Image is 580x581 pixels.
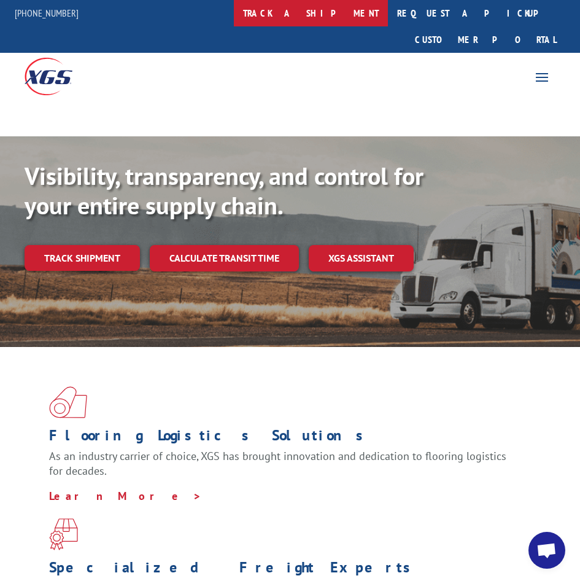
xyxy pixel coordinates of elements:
img: xgs-icon-total-supply-chain-intelligence-red [49,386,87,418]
h1: Flooring Logistics Solutions [49,428,522,449]
b: Visibility, transparency, and control for your entire supply chain. [25,160,423,221]
a: Track shipment [25,245,140,271]
h1: Specialized Freight Experts [49,560,522,581]
a: Customer Portal [406,26,565,53]
a: XGS ASSISTANT [309,245,414,271]
a: Open chat [528,532,565,569]
img: xgs-icon-focused-on-flooring-red [49,518,78,550]
a: Calculate transit time [150,245,299,271]
a: Learn More > [49,489,202,503]
span: As an industry carrier of choice, XGS has brought innovation and dedication to flooring logistics... [49,449,506,478]
a: [PHONE_NUMBER] [15,7,79,19]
